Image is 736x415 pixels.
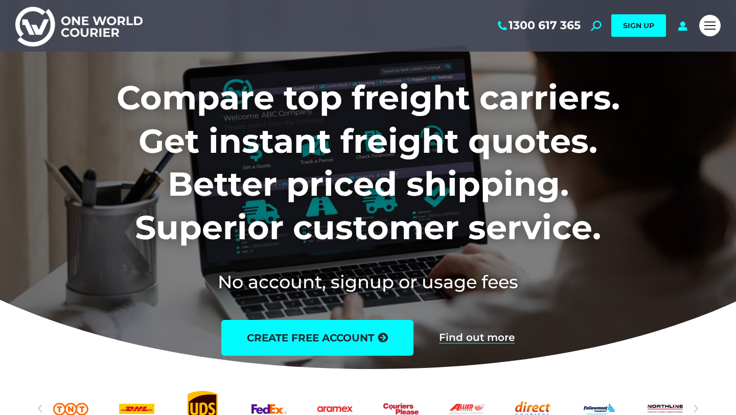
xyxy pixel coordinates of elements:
a: Mobile menu icon [699,15,721,36]
img: One World Courier [15,5,143,47]
h1: Compare top freight carriers. Get instant freight quotes. Better priced shipping. Superior custom... [49,76,687,249]
h2: No account, signup or usage fees [49,269,687,294]
a: SIGN UP [611,14,666,37]
a: Find out more [439,332,515,343]
a: create free account [221,320,413,356]
a: 1300 617 365 [496,19,581,32]
span: SIGN UP [623,21,654,30]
